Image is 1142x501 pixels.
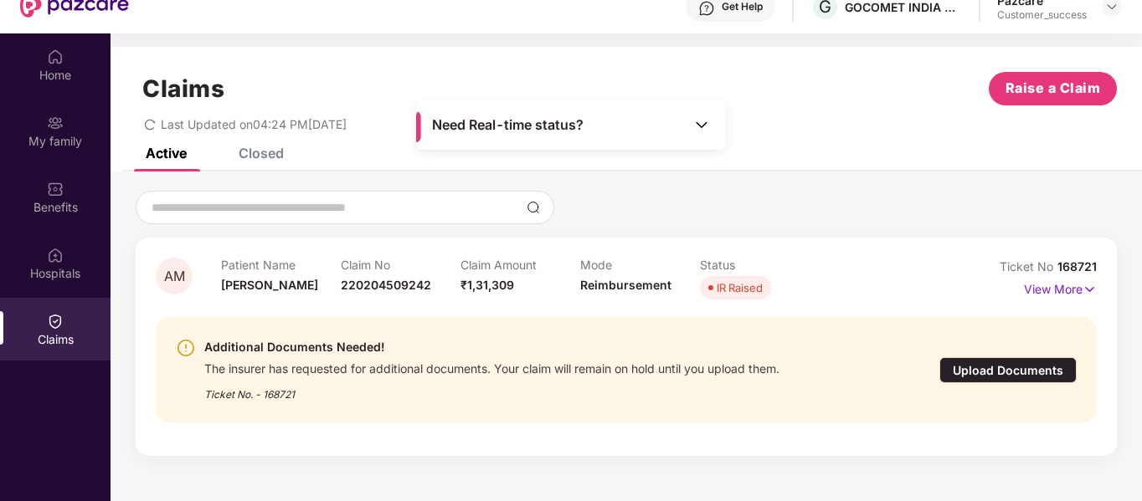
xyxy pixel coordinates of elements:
[432,116,584,134] span: Need Real-time status?
[997,8,1087,22] div: Customer_success
[693,116,710,133] img: Toggle Icon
